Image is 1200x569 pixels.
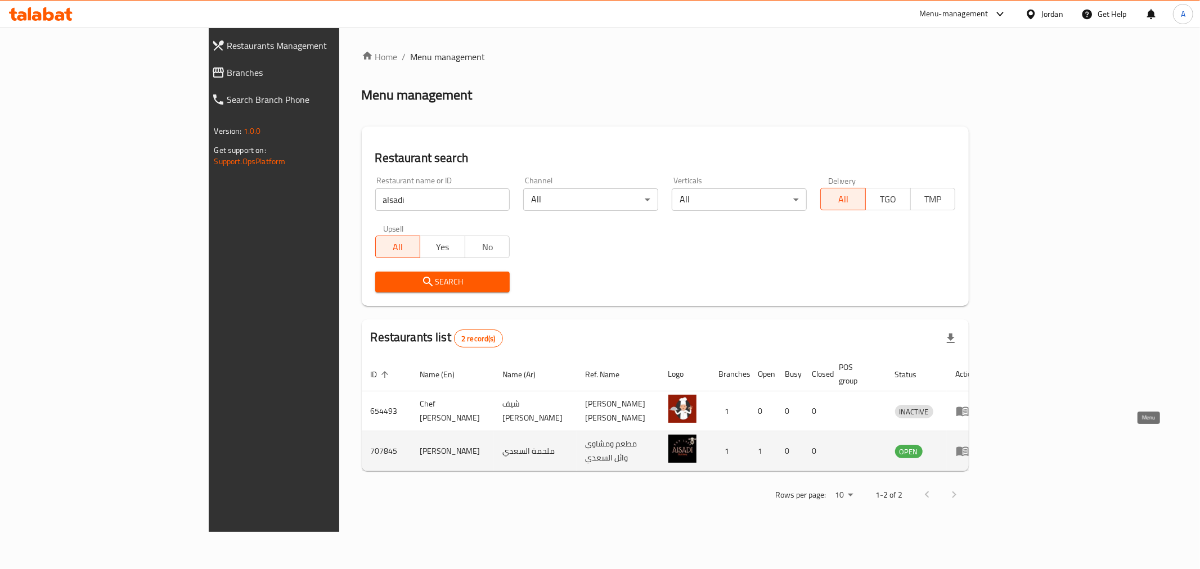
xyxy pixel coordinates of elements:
[362,357,986,471] table: enhanced table
[776,431,803,471] td: 0
[523,188,658,211] div: All
[947,357,986,391] th: Action
[577,431,659,471] td: مطعم ومشاوي وائل السعدي
[803,431,830,471] td: 0
[895,405,933,418] span: INACTIVE
[1041,8,1063,20] div: Jordan
[776,357,803,391] th: Busy
[227,93,400,106] span: Search Branch Phone
[214,143,266,157] span: Get support on:
[362,86,473,104] h2: Menu management
[503,368,551,381] span: Name (Ar)
[875,488,902,502] p: 1-2 of 2
[1181,8,1185,20] span: A
[839,360,873,387] span: POS group
[749,431,776,471] td: 1
[371,368,392,381] span: ID
[380,239,416,255] span: All
[203,59,409,86] a: Branches
[915,191,951,207] span: TMP
[895,445,923,458] span: OPEN
[803,391,830,431] td: 0
[865,188,911,210] button: TGO
[668,395,696,423] img: Chef Taiseer Alsadi
[384,275,501,289] span: Search
[710,357,749,391] th: Branches
[383,224,404,232] label: Upsell
[214,124,242,138] span: Version:
[937,325,964,352] div: Export file
[425,239,461,255] span: Yes
[828,177,856,184] label: Delivery
[494,391,577,431] td: شيف [PERSON_NAME]
[420,236,465,258] button: Yes
[375,150,956,166] h2: Restaurant search
[494,431,577,471] td: ملحمة السعدي
[371,329,503,347] h2: Restaurants list
[375,272,510,292] button: Search
[870,191,906,207] span: TGO
[672,188,807,211] div: All
[411,50,486,64] span: Menu management
[895,368,932,381] span: Status
[227,66,400,79] span: Branches
[455,333,502,344] span: 2 record(s)
[659,357,710,391] th: Logo
[203,86,409,113] a: Search Branch Phone
[420,368,470,381] span: Name (En)
[710,391,749,431] td: 1
[465,236,510,258] button: No
[227,39,400,52] span: Restaurants Management
[411,431,494,471] td: [PERSON_NAME]
[749,391,776,431] td: 0
[749,357,776,391] th: Open
[776,391,803,431] td: 0
[375,188,510,211] input: Search for restaurant name or ID..
[820,188,866,210] button: All
[470,239,506,255] span: No
[910,188,956,210] button: TMP
[577,391,659,431] td: [PERSON_NAME] [PERSON_NAME]
[454,329,503,347] div: Total records count
[375,236,421,258] button: All
[362,50,969,64] nav: breadcrumb
[956,404,977,418] div: Menu
[919,7,988,21] div: Menu-management
[710,431,749,471] td: 1
[803,357,830,391] th: Closed
[214,154,286,169] a: Support.OpsPlatform
[775,488,826,502] p: Rows per page:
[825,191,861,207] span: All
[411,391,494,431] td: Chef [PERSON_NAME]
[586,368,635,381] span: Ref. Name
[244,124,261,138] span: 1.0.0
[668,435,696,463] img: AlSadi Butchery
[203,32,409,59] a: Restaurants Management
[830,487,857,504] div: Rows per page:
